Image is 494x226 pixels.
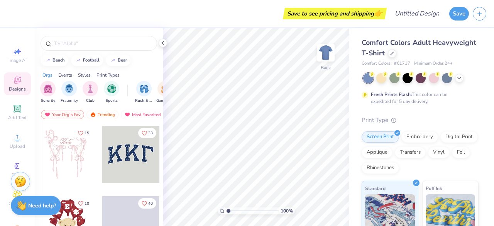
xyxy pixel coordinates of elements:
[45,58,51,63] img: trend_line.gif
[53,39,152,47] input: Try "Alpha"
[426,184,442,192] span: Puff Ink
[9,86,26,92] span: Designs
[371,91,466,105] div: This color can be expedited for 5 day delivery.
[83,58,100,62] div: football
[90,112,96,117] img: trending.gif
[362,147,392,158] div: Applique
[42,72,52,79] div: Orgs
[106,98,118,104] span: Sports
[58,72,72,79] div: Events
[71,55,103,66] button: football
[135,81,153,104] button: filter button
[124,112,130,117] img: most_fav.gif
[106,55,130,66] button: bear
[395,147,426,158] div: Transfers
[394,60,410,67] span: # C1717
[362,116,479,125] div: Print Type
[371,91,412,98] strong: Fresh Prints Flash:
[156,81,174,104] button: filter button
[401,131,438,143] div: Embroidery
[362,162,399,174] div: Rhinestones
[86,98,95,104] span: Club
[41,98,55,104] span: Sorority
[365,184,386,192] span: Standard
[107,84,116,93] img: Sports Image
[41,110,84,119] div: Your Org's Fav
[40,81,56,104] div: filter for Sorority
[86,84,95,93] img: Club Image
[362,60,390,67] span: Comfort Colors
[318,45,333,60] img: Back
[52,58,65,62] div: beach
[118,58,127,62] div: bear
[44,84,52,93] img: Sorority Image
[452,147,470,158] div: Foil
[4,200,31,213] span: Clipart & logos
[78,72,91,79] div: Styles
[281,207,293,214] span: 100 %
[148,131,153,135] span: 33
[148,202,153,205] span: 40
[138,128,156,138] button: Like
[428,147,450,158] div: Vinyl
[156,98,174,104] span: Game Day
[374,9,382,18] span: 👉
[440,131,478,143] div: Digital Print
[61,98,78,104] span: Fraternity
[41,55,68,66] button: beach
[61,81,78,104] div: filter for Fraternity
[110,58,116,63] img: trend_line.gif
[96,72,120,79] div: Print Types
[362,38,476,58] span: Comfort Colors Adult Heavyweight T-Shirt
[104,81,119,104] div: filter for Sports
[135,98,153,104] span: Rush & Bid
[40,81,56,104] button: filter button
[449,7,469,21] button: Save
[8,115,27,121] span: Add Text
[28,202,56,209] strong: Need help?
[83,81,98,104] button: filter button
[74,128,93,138] button: Like
[74,198,93,209] button: Like
[104,81,119,104] button: filter button
[83,81,98,104] div: filter for Club
[156,81,174,104] div: filter for Game Day
[65,84,73,93] img: Fraternity Image
[138,198,156,209] button: Like
[10,143,25,149] span: Upload
[414,60,453,67] span: Minimum Order: 24 +
[85,131,89,135] span: 15
[285,8,385,19] div: Save to see pricing and shipping
[389,6,445,21] input: Untitled Design
[85,202,89,205] span: 10
[75,58,81,63] img: trend_line.gif
[135,81,153,104] div: filter for Rush & Bid
[61,81,78,104] button: filter button
[161,84,170,93] img: Game Day Image
[362,131,399,143] div: Screen Print
[44,112,51,117] img: most_fav.gif
[121,110,164,119] div: Most Favorited
[8,57,27,63] span: Image AI
[321,64,331,71] div: Back
[140,84,149,93] img: Rush & Bid Image
[86,110,118,119] div: Trending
